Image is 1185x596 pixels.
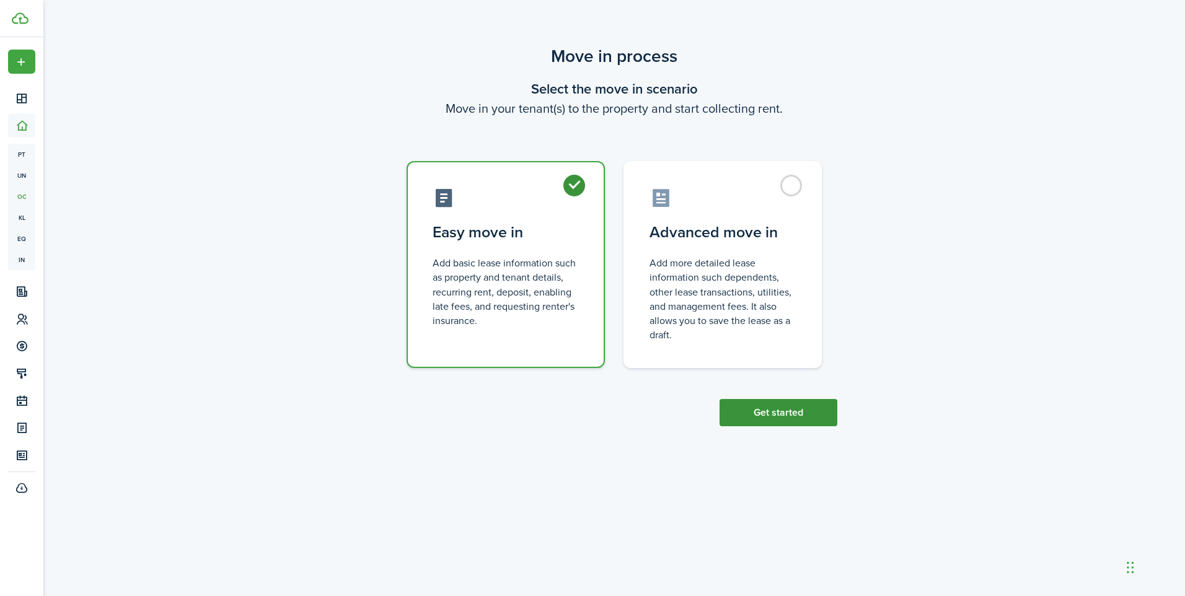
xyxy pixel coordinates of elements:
a: eq [8,228,35,249]
control-radio-card-description: Add more detailed lease information such dependents, other lease transactions, utilities, and man... [650,256,796,342]
wizard-step-header-title: Select the move in scenario [391,79,837,99]
a: un [8,165,35,186]
a: pt [8,144,35,165]
a: oc [8,186,35,207]
iframe: Chat Widget [1123,537,1185,596]
wizard-step-header-description: Move in your tenant(s) to the property and start collecting rent. [391,99,837,118]
button: Open menu [8,50,35,74]
control-radio-card-title: Advanced move in [650,221,796,243]
scenario-title: Move in process [391,43,837,69]
div: Drag [1127,549,1134,586]
img: TenantCloud [12,12,29,24]
control-radio-card-description: Add basic lease information such as property and tenant details, recurring rent, deposit, enablin... [433,256,579,328]
a: in [8,249,35,270]
control-radio-card-title: Easy move in [433,221,579,243]
button: Get started [720,399,837,426]
a: kl [8,207,35,228]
